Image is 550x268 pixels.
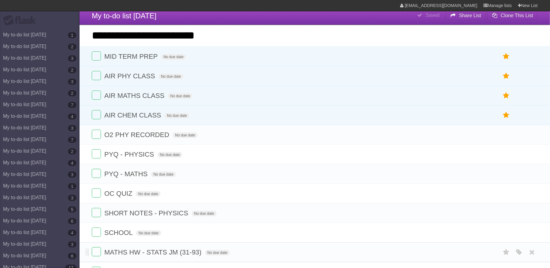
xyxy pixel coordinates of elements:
[68,195,76,201] b: 3
[151,172,176,177] span: No due date
[3,15,40,26] div: Flask
[104,209,190,217] span: SHORT NOTES - PHYSICS
[92,247,101,256] label: Done
[92,51,101,61] label: Done
[501,13,533,18] b: Clone This List
[92,12,157,20] span: My to-do list [DATE]
[104,229,134,236] span: SCHOOL
[68,241,76,248] b: 3
[68,172,76,178] b: 3
[104,131,171,139] span: O2 PHY RECORDED
[92,228,101,237] label: Done
[136,230,161,236] span: No due date
[500,110,512,120] label: Star task
[68,44,76,50] b: 2
[68,253,76,259] b: 6
[92,91,101,100] label: Done
[68,218,76,224] b: 6
[68,207,76,213] b: 5
[68,125,76,131] b: 3
[92,169,101,178] label: Done
[173,132,198,138] span: No due date
[92,110,101,119] label: Done
[92,71,101,80] label: Done
[68,114,76,120] b: 4
[68,90,76,96] b: 2
[104,111,163,119] span: AIR CHEM CLASS
[158,152,182,158] span: No due date
[92,149,101,158] label: Done
[161,54,186,60] span: No due date
[104,170,149,178] span: PYQ - MATHS
[500,71,512,81] label: Star task
[165,113,189,118] span: No due date
[92,130,101,139] label: Done
[68,55,76,61] b: 3
[68,67,76,73] b: 2
[205,250,230,255] span: No due date
[68,160,76,166] b: 4
[104,151,156,158] span: PYQ - PHYSICS
[158,74,183,79] span: No due date
[104,72,157,80] span: AIR PHY CLASS
[500,51,512,61] label: Star task
[192,211,217,216] span: No due date
[68,230,76,236] b: 4
[426,13,440,18] b: Saved
[104,53,159,60] span: MID TERM PREP
[68,137,76,143] b: 7
[68,79,76,85] b: 3
[68,148,76,154] b: 2
[500,91,512,101] label: Star task
[487,10,538,21] button: Clone This List
[168,93,193,99] span: No due date
[104,190,134,197] span: OC QUIZ
[136,191,161,197] span: No due date
[500,247,512,257] label: Star task
[459,13,481,18] b: Share List
[68,32,76,38] b: 1
[104,248,203,256] span: MATHS HW - STATS JM (31-93)
[68,102,76,108] b: 7
[446,10,486,21] button: Share List
[104,92,166,99] span: AIR MATHS CLASS
[68,183,76,189] b: 1
[92,208,101,217] label: Done
[92,188,101,198] label: Done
